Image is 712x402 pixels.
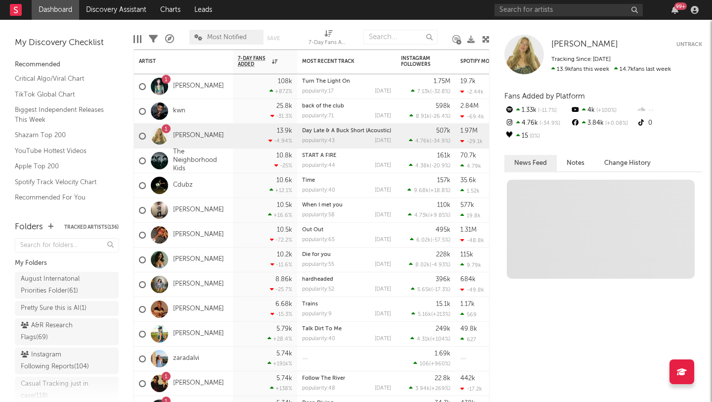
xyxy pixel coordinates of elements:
span: +104 % [432,337,449,342]
div: 7-Day Fans Added (7-Day Fans Added) [309,37,348,49]
div: 1.17k [460,301,475,307]
div: 4.79k [460,163,481,169]
a: back of the club [302,103,344,109]
div: 3.84k [570,117,636,130]
div: -49.8k [460,287,484,293]
div: 2.84M [460,103,479,109]
div: 19.7k [460,78,476,85]
div: 684k [460,276,476,283]
a: [PERSON_NAME] [173,280,224,289]
div: 4.76k [504,117,570,130]
a: Instagram Following Reports(104) [15,348,119,374]
div: 569 [460,311,477,318]
div: -4.94 % [268,138,292,144]
div: +191k % [267,360,292,367]
a: [PERSON_NAME] [173,82,224,91]
div: +872 % [269,88,292,95]
div: My Folders [15,257,119,269]
span: 5.65k [417,287,431,293]
div: Artist [139,58,213,64]
span: 14.7k fans last week [551,66,671,72]
a: [PERSON_NAME] [173,255,224,264]
a: Shazam Top 200 [15,130,109,141]
a: Apple Top 200 [15,161,109,172]
a: Turn The Light On [302,79,350,84]
button: Tracked Artists(136) [64,225,119,230]
div: START A FIRE [302,153,391,158]
a: The Neighborhood Kids [173,148,228,173]
div: popularity: 43 [302,138,335,144]
a: hardheaded [302,277,333,282]
div: ( ) [409,385,450,392]
div: -- [636,104,702,117]
div: -29.1k [460,138,483,145]
a: Day Late & A Buck Short (Acoustic) [302,128,391,134]
div: popularity: 48 [302,386,335,391]
div: [DATE] [375,212,391,218]
a: Trains [302,301,318,307]
a: [PERSON_NAME] [173,305,224,313]
div: 0 [636,117,702,130]
div: Trains [302,301,391,307]
div: ( ) [411,311,450,317]
button: Untrack [676,40,702,50]
a: [PERSON_NAME] [173,132,224,140]
div: 1.75M [434,78,450,85]
div: 5.79k [276,326,292,332]
span: Tracking Since: [DATE] [551,56,611,62]
span: +0.08 % [604,121,628,126]
div: popularity: 9 [302,311,332,317]
div: popularity: 65 [302,237,335,243]
div: Instagram Followers [401,55,436,67]
div: popularity: 40 [302,188,335,193]
div: 495k [436,227,450,233]
a: When I met you [302,202,343,208]
span: 3.94k [415,386,430,392]
span: 8.02k [415,262,430,268]
div: 115k [460,251,473,258]
div: 4k [570,104,636,117]
a: Time [302,178,315,183]
span: 7-Day Fans Added [238,55,269,67]
div: ( ) [413,360,450,367]
div: 15 [504,130,570,143]
div: ( ) [407,187,450,194]
span: +269 % [431,386,449,392]
div: +16.6 % [268,212,292,218]
div: -2.44k [460,89,484,95]
div: -17.2k [460,386,482,392]
div: 10.5k [277,227,292,233]
div: -48.8k [460,237,484,244]
div: A&R Pipeline [165,25,174,53]
div: Recommended [15,59,119,71]
button: Save [267,36,280,41]
div: ( ) [409,138,450,144]
div: 110k [437,202,450,208]
div: Out Out [302,227,391,233]
div: 1.52k [460,188,480,194]
span: 4.76k [415,139,430,144]
div: [DATE] [375,237,391,243]
div: ( ) [409,113,450,119]
a: START A FIRE [302,153,336,158]
span: +100 % [595,108,617,113]
div: My Discovery Checklist [15,37,119,49]
div: 15.1k [436,301,450,307]
div: 157k [437,177,450,184]
a: zaradalvi [173,354,199,363]
div: -72.2 % [270,237,292,243]
div: +12.1 % [269,187,292,194]
div: 10.2k [277,251,292,258]
span: +18.8 % [430,188,449,194]
div: 1.97M [460,128,478,134]
div: popularity: 71 [302,113,334,119]
div: [DATE] [375,138,391,144]
div: [DATE] [375,113,391,119]
div: 1.33k [504,104,570,117]
div: popularity: 17 [302,89,334,94]
div: 1.31M [460,227,477,233]
div: 70.7k [460,152,476,159]
div: 6.68k [275,301,292,307]
div: 507k [436,128,450,134]
div: 7-Day Fans Added (7-Day Fans Added) [309,25,348,53]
